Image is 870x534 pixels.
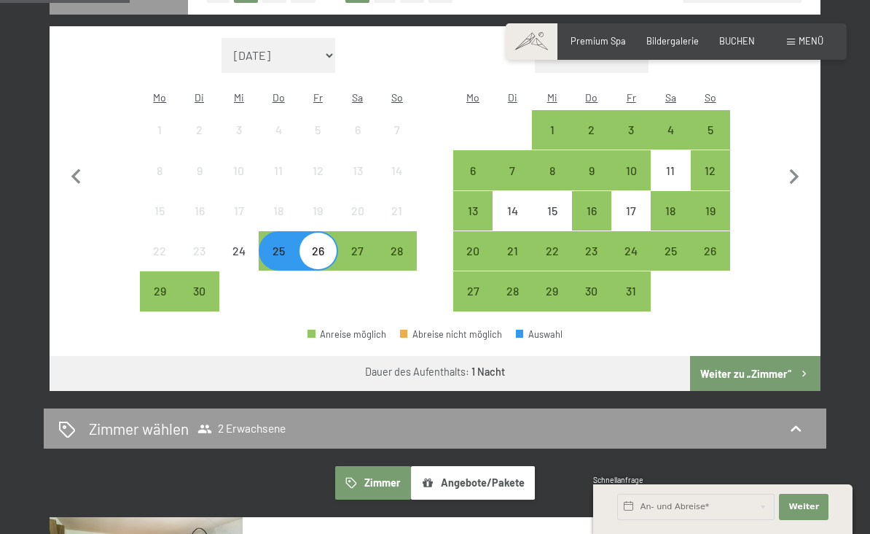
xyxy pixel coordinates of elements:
[260,245,297,282] div: 25
[532,110,571,150] div: Wed Oct 01 2025
[572,191,611,231] div: Thu Oct 16 2025
[719,35,755,47] a: BUCHEN
[690,356,820,391] button: Weiter zu „Zimmer“
[705,91,716,104] abbr: Sonntag
[298,231,337,271] div: Fri Sep 26 2025
[532,231,571,271] div: Anreise möglich
[532,150,571,190] div: Anreise möglich
[140,271,179,311] div: Anreise möglich
[532,191,571,231] div: Anreise nicht möglich
[179,191,219,231] div: Tue Sep 16 2025
[141,245,178,282] div: 22
[455,205,491,241] div: 13
[338,150,377,190] div: Anreise nicht möglich
[532,150,571,190] div: Wed Oct 08 2025
[219,231,259,271] div: Wed Sep 24 2025
[493,150,532,190] div: Tue Oct 07 2025
[219,110,259,150] div: Wed Sep 03 2025
[453,271,493,311] div: Anreise möglich
[259,150,298,190] div: Thu Sep 11 2025
[627,91,636,104] abbr: Freitag
[779,38,810,312] button: Nächster Monat
[453,150,493,190] div: Anreise möglich
[338,231,377,271] div: Sat Sep 27 2025
[652,245,689,282] div: 25
[466,91,479,104] abbr: Montag
[338,110,377,150] div: Sat Sep 06 2025
[179,110,219,150] div: Anreise nicht möglich
[691,191,730,231] div: Sun Oct 19 2025
[181,124,217,160] div: 2
[338,150,377,190] div: Sat Sep 13 2025
[532,231,571,271] div: Wed Oct 22 2025
[179,150,219,190] div: Anreise nicht möglich
[453,191,493,231] div: Mon Oct 13 2025
[494,165,530,201] div: 7
[219,150,259,190] div: Wed Sep 10 2025
[572,231,611,271] div: Anreise möglich
[533,205,570,241] div: 15
[651,110,690,150] div: Anreise möglich
[585,91,597,104] abbr: Donnerstag
[611,271,651,311] div: Fri Oct 31 2025
[400,330,502,339] div: Abreise nicht möglich
[691,110,730,150] div: Anreise möglich
[89,418,189,439] h2: Zimmer wählen
[179,231,219,271] div: Anreise nicht möglich
[377,110,417,150] div: Anreise nicht möglich
[140,271,179,311] div: Mon Sep 29 2025
[453,231,493,271] div: Anreise möglich
[153,91,166,104] abbr: Montag
[572,110,611,150] div: Thu Oct 02 2025
[219,191,259,231] div: Wed Sep 17 2025
[532,191,571,231] div: Wed Oct 15 2025
[259,231,298,271] div: Anreise möglich
[532,110,571,150] div: Anreise möglich
[340,165,376,201] div: 13
[299,165,336,201] div: 12
[573,165,610,201] div: 9
[532,271,571,311] div: Anreise möglich
[259,110,298,150] div: Thu Sep 04 2025
[298,110,337,150] div: Anreise nicht möglich
[493,271,532,311] div: Tue Oct 28 2025
[611,191,651,231] div: Fri Oct 17 2025
[181,245,217,282] div: 23
[338,191,377,231] div: Anreise nicht möglich
[788,501,819,513] span: Weiter
[298,191,337,231] div: Fri Sep 19 2025
[140,110,179,150] div: Anreise nicht möglich
[453,231,493,271] div: Mon Oct 20 2025
[494,285,530,322] div: 28
[611,150,651,190] div: Anreise möglich
[613,165,649,201] div: 10
[692,124,729,160] div: 5
[651,231,690,271] div: Sat Oct 25 2025
[179,271,219,311] div: Tue Sep 30 2025
[572,271,611,311] div: Thu Oct 30 2025
[573,245,610,282] div: 23
[141,124,178,160] div: 1
[377,150,417,190] div: Anreise nicht möglich
[219,191,259,231] div: Anreise nicht möglich
[646,35,699,47] a: Bildergalerie
[379,245,415,282] div: 28
[219,110,259,150] div: Anreise nicht möglich
[259,231,298,271] div: Thu Sep 25 2025
[299,245,336,282] div: 26
[379,165,415,201] div: 14
[652,124,689,160] div: 4
[391,91,403,104] abbr: Sonntag
[652,165,689,201] div: 11
[221,205,257,241] div: 17
[259,110,298,150] div: Anreise nicht möglich
[338,191,377,231] div: Sat Sep 20 2025
[611,191,651,231] div: Anreise nicht möglich
[455,245,491,282] div: 20
[181,165,217,201] div: 9
[298,231,337,271] div: Anreise möglich
[179,110,219,150] div: Tue Sep 02 2025
[493,150,532,190] div: Anreise möglich
[691,150,730,190] div: Anreise möglich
